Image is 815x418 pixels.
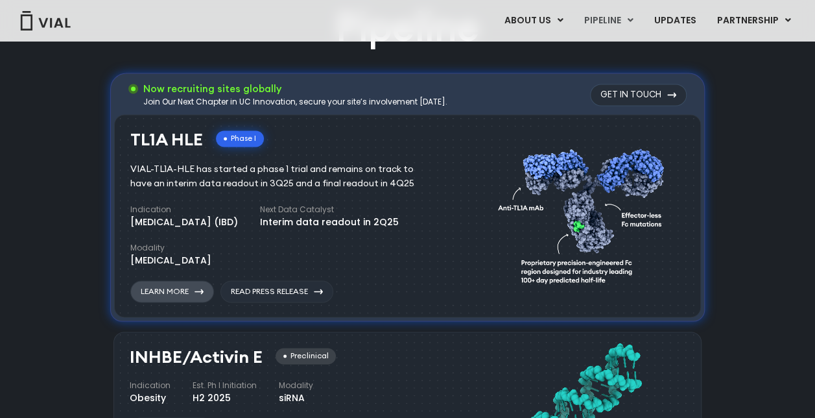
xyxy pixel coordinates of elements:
div: VIAL-TL1A-HLE has started a phase 1 trial and remains on track to have an interim data readout in... [130,162,433,191]
div: Join Our Next Chapter in UC Innovation, secure your site’s involvement [DATE]. [143,96,447,108]
div: H2 2025 [193,391,257,404]
h4: Est. Ph I Initiation [193,379,257,391]
h4: Next Data Catalyst [260,204,399,215]
div: Phase I [216,130,264,147]
div: Preclinical [276,348,336,364]
div: [MEDICAL_DATA] (IBD) [130,215,238,229]
div: siRNA [279,391,313,404]
h4: Indication [130,204,238,215]
div: [MEDICAL_DATA] [130,254,211,267]
h3: INHBE/Activin E [130,348,263,367]
div: Interim data readout in 2Q25 [260,215,399,229]
img: TL1A antibody diagram. [498,124,672,302]
a: Learn More [130,280,214,302]
div: Obesity [130,391,171,404]
a: UPDATES [644,10,706,32]
a: Read Press Release [220,280,333,302]
img: Vial Logo [19,11,71,31]
h4: Indication [130,379,171,391]
a: PARTNERSHIPMenu Toggle [707,10,801,32]
h4: Modality [130,242,211,254]
a: PIPELINEMenu Toggle [574,10,643,32]
a: ABOUT USMenu Toggle [494,10,573,32]
h3: Now recruiting sites globally [143,82,447,96]
h4: Modality [279,379,313,391]
h3: TL1A HLE [130,130,203,149]
a: Get in touch [590,84,687,106]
